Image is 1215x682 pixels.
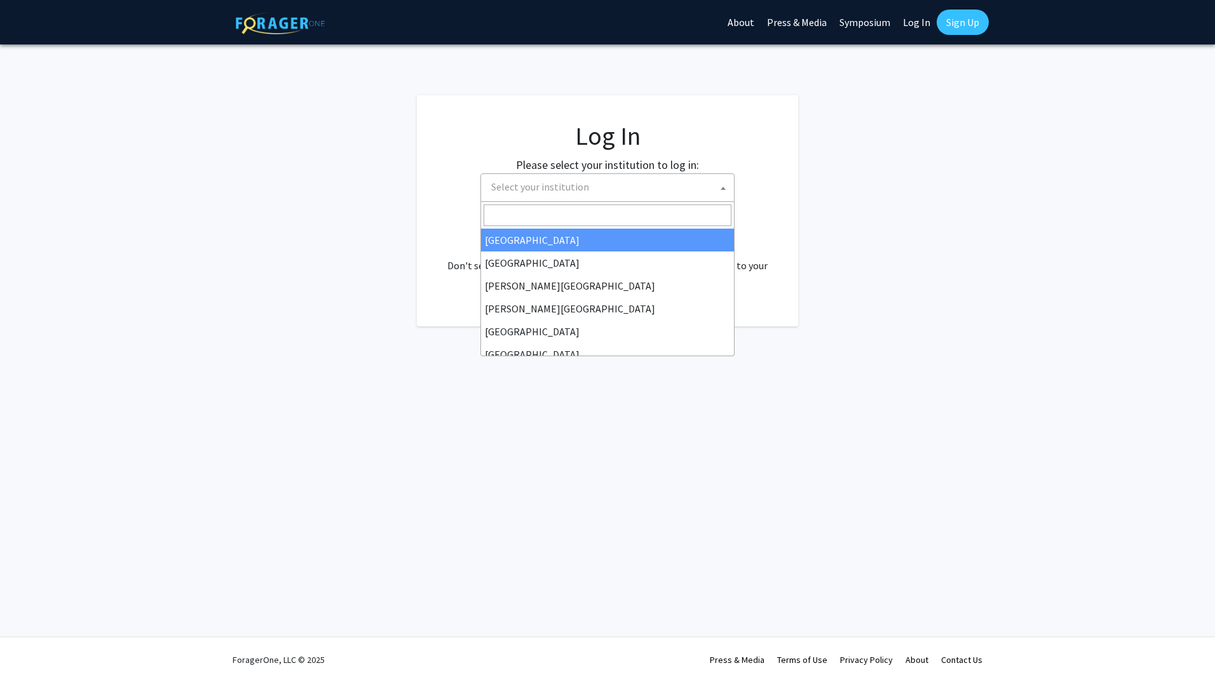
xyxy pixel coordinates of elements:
[236,12,325,34] img: ForagerOne Logo
[941,654,982,665] a: Contact Us
[442,227,773,288] div: No account? . Don't see your institution? about bringing ForagerOne to your institution.
[491,180,589,193] span: Select your institution
[906,654,928,665] a: About
[484,204,731,226] input: Search
[481,251,734,274] li: [GEOGRAPHIC_DATA]
[481,229,734,251] li: [GEOGRAPHIC_DATA]
[516,156,699,173] label: Please select your institution to log in:
[840,654,893,665] a: Privacy Policy
[937,10,989,35] a: Sign Up
[777,654,827,665] a: Terms of Use
[442,121,773,151] h1: Log In
[480,173,735,202] span: Select your institution
[481,297,734,320] li: [PERSON_NAME][GEOGRAPHIC_DATA]
[481,343,734,366] li: [GEOGRAPHIC_DATA]
[481,320,734,343] li: [GEOGRAPHIC_DATA]
[233,638,325,682] div: ForagerOne, LLC © 2025
[481,274,734,297] li: [PERSON_NAME][GEOGRAPHIC_DATA]
[486,174,734,200] span: Select your institution
[710,654,764,665] a: Press & Media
